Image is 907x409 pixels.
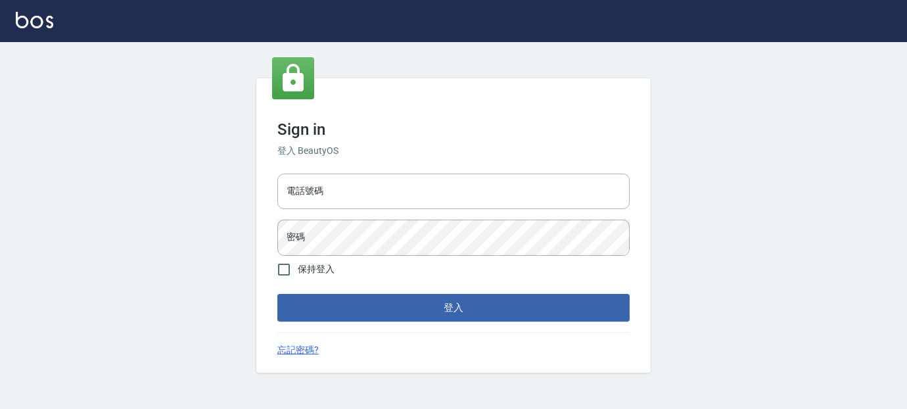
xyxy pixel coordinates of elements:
[298,262,335,276] span: 保持登入
[16,12,53,28] img: Logo
[277,144,630,158] h6: 登入 BeautyOS
[277,343,319,357] a: 忘記密碼?
[277,294,630,322] button: 登入
[277,120,630,139] h3: Sign in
